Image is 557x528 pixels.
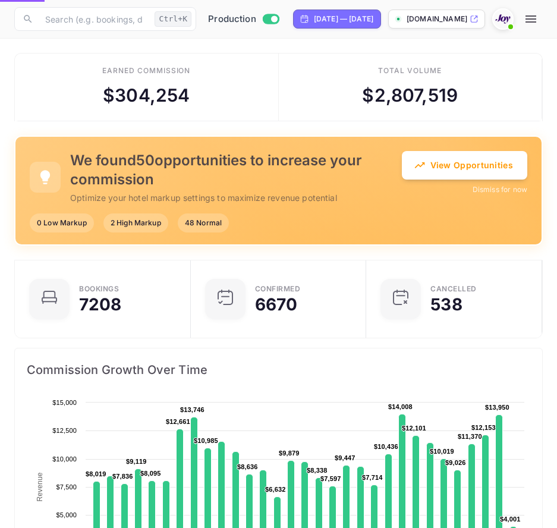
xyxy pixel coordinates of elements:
input: Search (e.g. bookings, documentation) [38,7,150,31]
text: $11,370 [458,433,482,440]
text: $12,661 [166,418,190,425]
div: Bookings [79,285,119,293]
text: $5,000 [56,511,77,518]
text: $9,026 [445,459,466,466]
div: 6670 [255,296,298,313]
text: $14,008 [388,403,413,410]
span: 2 High Markup [103,218,168,228]
div: [DATE] — [DATE] [314,14,373,24]
div: 538 [430,296,462,313]
div: Confirmed [255,285,301,293]
text: $9,447 [335,454,355,461]
h5: We found 50 opportunities to increase your commission [70,151,402,189]
text: $7,714 [362,474,383,481]
text: $10,000 [52,455,77,463]
span: 48 Normal [178,218,229,228]
text: $12,101 [402,425,426,432]
text: $12,500 [52,427,77,434]
text: $10,985 [194,437,218,444]
text: $13,950 [485,404,509,411]
text: $10,436 [374,443,398,450]
text: $10,019 [430,448,454,455]
div: CANCELLED [430,285,477,293]
div: $ 2,807,519 [362,82,458,109]
text: $12,153 [471,424,496,431]
span: 0 Low Markup [30,218,94,228]
span: Commission Growth Over Time [27,360,530,379]
text: $8,095 [140,470,161,477]
div: 7208 [79,296,122,313]
div: Ctrl+K [155,11,191,27]
span: Production [208,12,256,26]
text: $9,879 [279,450,300,457]
div: Earned commission [102,65,190,76]
text: $15,000 [52,399,77,406]
text: $8,636 [237,463,258,470]
button: Dismiss for now [473,184,527,195]
text: $7,836 [112,473,133,480]
text: $6,632 [265,486,286,493]
div: Total volume [378,65,442,76]
p: [DOMAIN_NAME] [407,14,467,24]
div: Click to change the date range period [293,10,381,29]
button: View Opportunities [402,151,527,180]
text: Revenue [36,472,44,501]
p: Optimize your hotel markup settings to maximize revenue potential [70,191,402,204]
text: $13,746 [180,406,204,413]
text: $7,500 [56,483,77,491]
text: $4,001 [500,516,521,523]
img: With Joy [493,10,512,29]
text: $8,019 [86,470,106,477]
text: $7,597 [320,475,341,482]
div: $ 304,254 [103,82,190,109]
text: $9,119 [126,458,147,465]
text: $8,338 [307,467,328,474]
div: Switch to Sandbox mode [203,12,284,26]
